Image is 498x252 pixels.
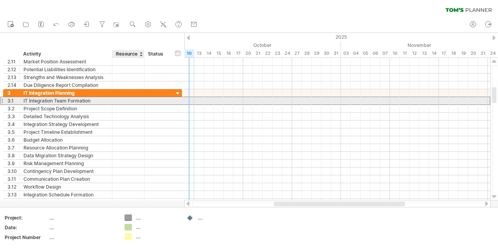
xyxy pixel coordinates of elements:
div: Potential Liabilities Identification [23,66,108,73]
div: Thursday, 20 November 2025 [468,49,478,58]
div: Thursday, 30 October 2025 [321,49,331,58]
div: Wednesday, 22 October 2025 [263,49,272,58]
div: Wednesday, 12 November 2025 [410,49,419,58]
div: 3.14 [7,199,19,206]
div: Friday, 7 November 2025 [380,49,390,58]
div: Communication Plan Creation [23,175,108,183]
div: Due Diligence Report Compilation [23,81,108,89]
div: 2.14 [7,81,19,89]
div: Detailed Technology Analysis [23,113,108,120]
div: Thursday, 16 October 2025 [224,49,233,58]
div: .... [136,233,179,240]
div: Friday, 14 November 2025 [429,49,439,58]
div: Date: [5,224,48,231]
div: Monday, 27 October 2025 [292,49,302,58]
div: 3.12 [7,183,19,191]
div: Friday, 17 October 2025 [233,49,243,58]
div: 3.3 [7,113,19,120]
div: Friday, 21 November 2025 [478,49,488,58]
div: 3.2 [7,105,19,112]
div: Wednesday, 15 October 2025 [214,49,224,58]
div: Tuesday, 28 October 2025 [302,49,312,58]
div: Data Migration Strategy Design [23,152,108,159]
div: Risk Management Planning [23,160,108,167]
div: Friday, 31 October 2025 [331,49,341,58]
div: Monday, 13 October 2025 [194,49,204,58]
div: 3.4 [7,121,19,128]
div: 3.13 [7,191,19,198]
div: Thursday, 6 November 2025 [370,49,380,58]
div: 3.1 [7,97,19,104]
div: Tuesday, 4 November 2025 [351,49,361,58]
div: .... [136,224,179,230]
div: Monday, 3 November 2025 [341,49,351,58]
div: 2.12 [7,66,19,73]
div: .... [198,214,240,221]
div: .... [136,214,179,221]
div: Workflow Design [23,183,108,191]
div: 2.13 [7,74,19,81]
div: October 2025 [116,41,341,49]
div: 3.5 [7,128,19,136]
div: 3.10 [7,167,19,175]
div: Status [148,50,165,58]
div: IT Integration Planning [23,89,108,97]
div: Friday, 10 October 2025 [184,49,194,58]
div: 3.6 [7,136,19,144]
div: .... [49,214,115,221]
div: Tuesday, 21 October 2025 [253,49,263,58]
div: Thursday, 13 November 2025 [419,49,429,58]
div: Market Position Assessment [23,58,108,65]
div: Integration Schedule Formation [23,191,108,198]
div: Tuesday, 11 November 2025 [400,49,410,58]
div: Tuesday, 14 October 2025 [204,49,214,58]
div: 3.11 [7,175,19,183]
div: Wednesday, 19 November 2025 [458,49,468,58]
div: Project Scope Definition [23,105,108,112]
div: 2.11 [7,58,19,65]
div: Project: [5,214,48,221]
div: Wednesday, 5 November 2025 [361,49,370,58]
div: Friday, 24 October 2025 [282,49,292,58]
div: Contingency Plan Development [23,167,108,175]
div: .... [49,224,115,231]
div: Integration Strategy Development [23,121,108,128]
div: Tuesday, 18 November 2025 [449,49,458,58]
div: Strengths and Weaknesses Analysis [23,74,108,81]
div: Final Integration Plan Approval [23,199,108,206]
div: Monday, 10 November 2025 [390,49,400,58]
div: Budget Allocation [23,136,108,144]
div: 3 [7,89,19,97]
div: Resource Allocation Planning [23,144,108,151]
div: 3.8 [7,152,19,159]
div: Wednesday, 29 October 2025 [312,49,321,58]
div: 3.9 [7,160,19,167]
div: Project Number [5,234,48,241]
div: Monday, 17 November 2025 [439,49,449,58]
div: 3.7 [7,144,19,151]
div: Resource [116,50,140,58]
div: Project Timeline Establishment [23,128,108,136]
div: Activity [23,50,108,58]
div: Monday, 20 October 2025 [243,49,253,58]
div: .... [49,234,115,241]
div: Thursday, 23 October 2025 [272,49,282,58]
div: IT Integration Team Formation [23,97,108,104]
div: Monday, 24 November 2025 [488,49,498,58]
